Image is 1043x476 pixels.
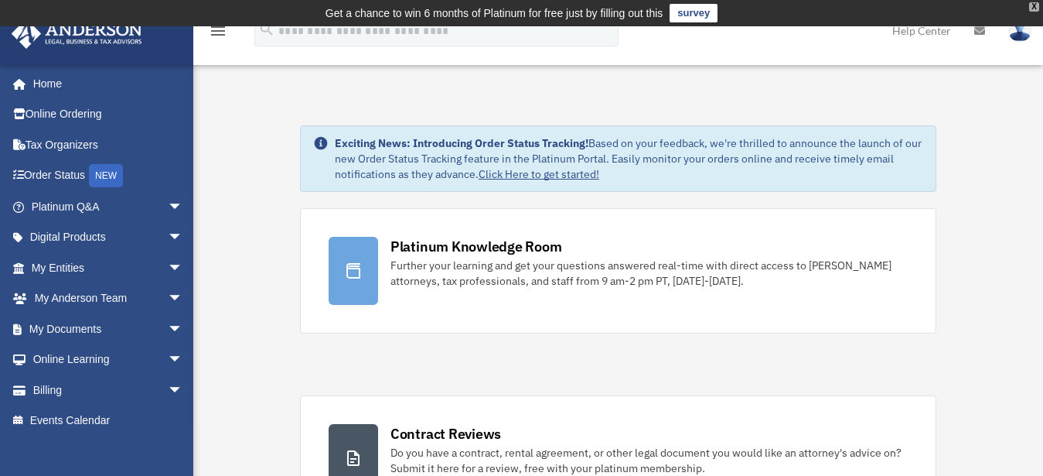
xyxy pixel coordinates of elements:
span: arrow_drop_down [168,252,199,284]
div: Further your learning and get your questions answered real-time with direct access to [PERSON_NAM... [390,258,908,289]
div: Platinum Knowledge Room [390,237,562,256]
span: arrow_drop_down [168,344,199,376]
div: Contract Reviews [390,424,501,443]
a: Platinum Q&Aarrow_drop_down [11,191,206,222]
i: menu [209,22,227,40]
a: menu [209,27,227,40]
span: arrow_drop_down [168,375,199,406]
img: User Pic [1008,19,1031,42]
a: Tax Organizers [11,129,206,160]
a: My Anderson Teamarrow_drop_down [11,283,206,314]
span: arrow_drop_down [168,283,199,315]
a: survey [670,4,717,22]
a: Online Learningarrow_drop_down [11,344,206,375]
div: Based on your feedback, we're thrilled to announce the launch of our new Order Status Tracking fe... [335,135,923,182]
div: NEW [89,164,123,187]
img: Anderson Advisors Platinum Portal [7,19,147,49]
a: Billingarrow_drop_down [11,375,206,406]
a: Digital Productsarrow_drop_down [11,222,206,253]
a: My Documentsarrow_drop_down [11,313,206,344]
a: Click Here to get started! [479,167,599,181]
strong: Exciting News: Introducing Order Status Tracking! [335,136,588,150]
a: Events Calendar [11,406,206,437]
div: Do you have a contract, rental agreement, or other legal document you would like an attorney's ad... [390,445,908,476]
span: arrow_drop_down [168,313,199,345]
a: My Entitiesarrow_drop_down [11,252,206,283]
a: Online Ordering [11,99,206,130]
span: arrow_drop_down [168,222,199,254]
span: arrow_drop_down [168,191,199,223]
i: search [258,21,275,38]
a: Order StatusNEW [11,160,206,192]
a: Platinum Knowledge Room Further your learning and get your questions answered real-time with dire... [300,208,936,334]
a: Home [11,68,199,99]
div: close [1029,2,1039,12]
div: Get a chance to win 6 months of Platinum for free just by filling out this [326,4,663,22]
